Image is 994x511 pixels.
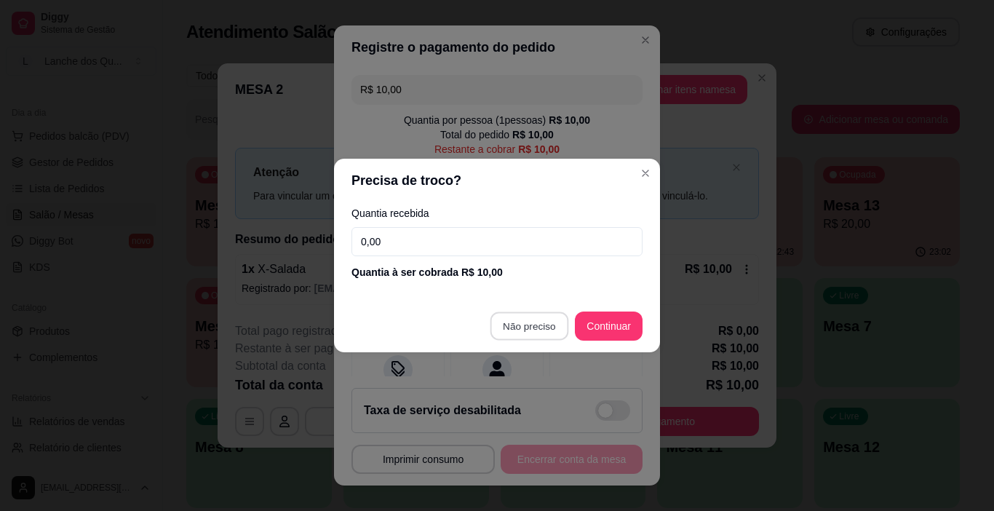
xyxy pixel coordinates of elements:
label: Quantia recebida [351,208,643,218]
button: Não preciso [490,312,568,341]
button: Close [634,162,657,185]
button: Continuar [575,312,643,341]
div: Quantia à ser cobrada R$ 10,00 [351,265,643,280]
header: Precisa de troco? [334,159,660,202]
